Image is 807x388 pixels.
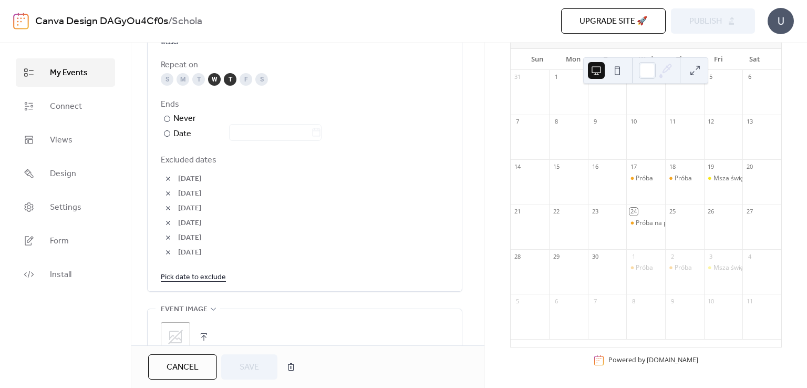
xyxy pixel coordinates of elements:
span: [DATE] [178,247,449,259]
div: 1 [629,252,637,260]
div: Never [173,113,196,125]
a: Canva Design DAGyOu4Cf0s [35,12,168,32]
b: Schola [172,12,202,32]
span: [DATE] [178,202,449,215]
div: Próba [675,263,692,272]
div: U [768,8,794,34]
div: 27 [746,208,753,216]
div: 20 [746,162,753,170]
span: [DATE] [178,188,449,200]
div: 28 [514,252,522,260]
div: M [177,73,189,86]
div: 5 [707,73,715,81]
div: 4 [746,252,753,260]
a: Install [16,260,115,289]
div: 9 [591,118,599,126]
span: Form [50,235,69,248]
div: 18 [668,162,676,170]
div: 14 [514,162,522,170]
span: Excluded dates [161,154,449,167]
div: 26 [707,208,715,216]
div: 16 [591,162,599,170]
div: 31 [514,73,522,81]
span: [DATE] [178,173,449,186]
div: 8 [552,118,560,126]
div: 7 [514,118,522,126]
div: 11 [746,297,753,305]
span: [DATE] [178,232,449,244]
div: Mon [555,49,592,70]
span: Event image [161,303,208,316]
a: Cancel [148,354,217,380]
div: Msza święta [704,263,743,272]
div: Próba [665,174,704,183]
div: Wed [628,49,664,70]
div: Próba [626,263,665,272]
div: W [208,73,221,86]
div: S [161,73,173,86]
div: Próba [636,263,653,272]
div: Próba [665,263,704,272]
div: Próba [636,174,653,183]
div: 29 [552,252,560,260]
div: Date [173,127,322,141]
div: 22 [552,208,560,216]
div: 30 [591,252,599,260]
span: Settings [50,201,81,214]
img: logo [13,13,29,29]
div: Msza święta [713,174,749,183]
div: 12 [707,118,715,126]
div: Repeat on [161,59,447,72]
div: Próba na pokaz patronów (26.09) [636,219,732,228]
div: 19 [707,162,715,170]
div: F [240,73,252,86]
div: Fri [700,49,737,70]
div: Sat [737,49,773,70]
div: 23 [591,208,599,216]
div: S [255,73,268,86]
div: 13 [746,118,753,126]
div: Sun [519,49,555,70]
div: 24 [629,208,637,216]
div: 15 [552,162,560,170]
div: 11 [668,118,676,126]
div: 5 [514,297,522,305]
div: 25 [668,208,676,216]
div: Tue [592,49,628,70]
a: Settings [16,193,115,221]
div: T [224,73,236,86]
div: Msza święta [713,263,749,272]
div: 10 [707,297,715,305]
a: Views [16,126,115,154]
span: My Events [50,67,88,79]
div: 9 [668,297,676,305]
a: Design [16,159,115,188]
a: Form [16,227,115,255]
div: 21 [514,208,522,216]
div: 17 [629,162,637,170]
div: Próba na pokaz patronów (26.09) [626,219,665,228]
div: 7 [591,297,599,305]
span: [DATE] [178,217,449,230]
span: Install [50,269,71,281]
div: Msza święta [704,174,743,183]
div: Thu [664,49,700,70]
div: T [192,73,205,86]
div: Powered by [608,356,698,365]
div: 6 [552,297,560,305]
span: Upgrade site 🚀 [580,15,647,28]
span: Pick date to exclude [161,271,226,284]
div: 3 [707,252,715,260]
span: Views [50,134,73,147]
div: 1 [552,73,560,81]
div: Ends [161,98,447,111]
span: Cancel [167,361,199,374]
button: Upgrade site 🚀 [561,8,666,34]
div: 6 [746,73,753,81]
a: Connect [16,92,115,120]
div: 2 [668,252,676,260]
b: / [168,12,172,32]
div: 8 [629,297,637,305]
a: My Events [16,58,115,87]
div: Próba [675,174,692,183]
